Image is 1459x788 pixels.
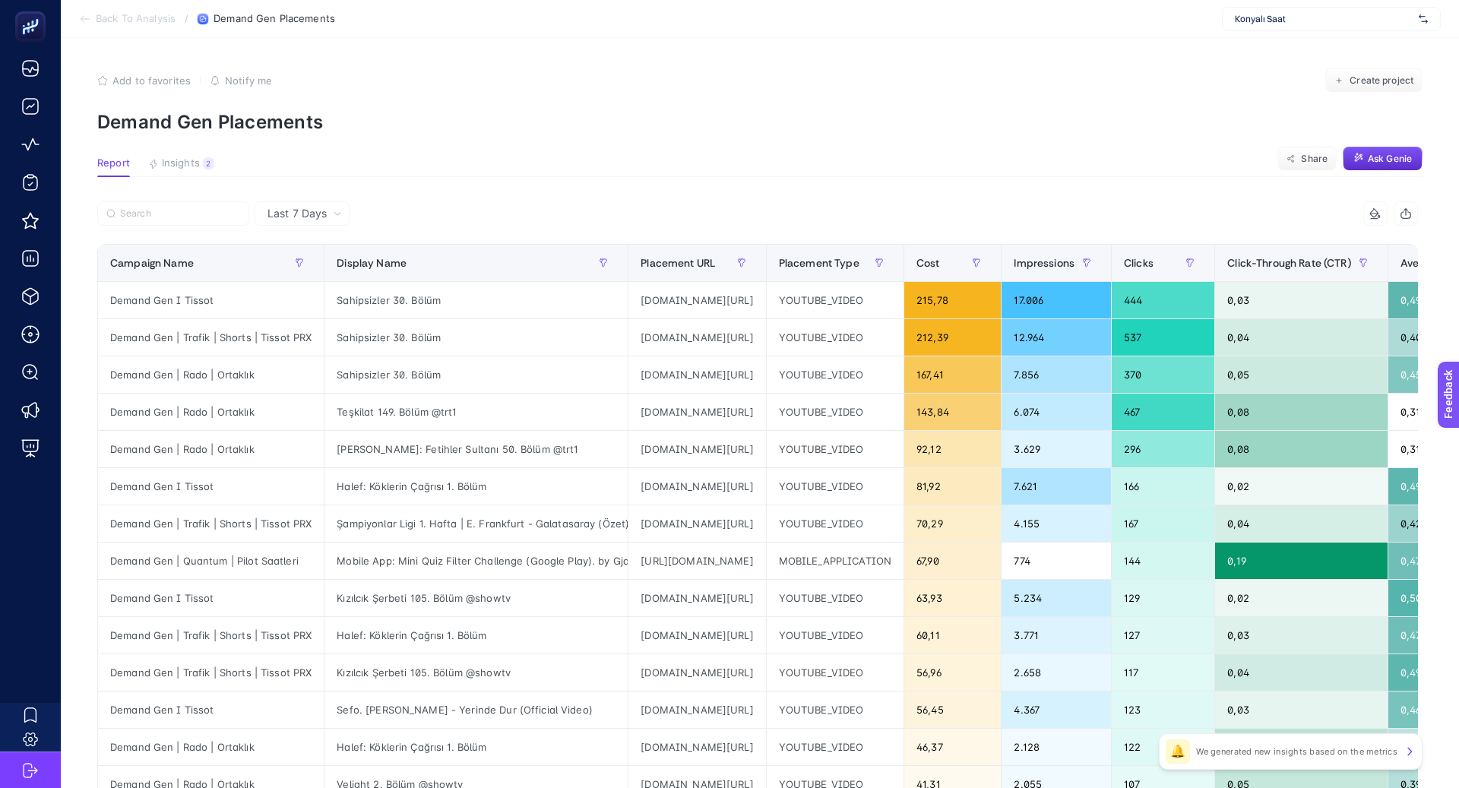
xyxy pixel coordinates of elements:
[98,319,324,356] div: Demand Gen | Trafik | Shorts | Tissot PRX
[1112,691,1214,728] div: 123
[1215,691,1387,728] div: 0,03
[767,654,904,691] div: YOUTUBE_VIDEO
[628,356,765,393] div: [DOMAIN_NAME][URL]
[225,74,272,87] span: Notify me
[1002,580,1111,616] div: 5.234
[628,505,765,542] div: [DOMAIN_NAME][URL]
[767,468,904,505] div: YOUTUBE_VIDEO
[1277,147,1337,171] button: Share
[1301,153,1328,165] span: Share
[1215,356,1387,393] div: 0,05
[767,543,904,579] div: MOBILE_APPLICATION
[1112,319,1214,356] div: 537
[1112,282,1214,318] div: 444
[1419,11,1428,27] img: svg%3e
[9,5,58,17] span: Feedback
[112,74,191,87] span: Add to favorites
[904,282,1001,318] div: 215,78
[1215,543,1387,579] div: 0,19
[1215,319,1387,356] div: 0,04
[98,431,324,467] div: Demand Gen | Rado | Ortaklık
[1002,543,1111,579] div: 774
[337,257,407,269] span: Display Name
[1002,431,1111,467] div: 3.629
[324,282,628,318] div: Sahipsizler 30. Bölüm
[1002,468,1111,505] div: 7.621
[1002,729,1111,765] div: 2.128
[98,691,324,728] div: Demand Gen I Tissot
[185,12,188,24] span: /
[1112,617,1214,654] div: 127
[767,691,904,728] div: YOUTUBE_VIDEO
[1325,68,1423,93] button: Create project
[98,580,324,616] div: Demand Gen I Tissot
[628,394,765,430] div: [DOMAIN_NAME][URL]
[1112,505,1214,542] div: 167
[98,729,324,765] div: Demand Gen | Rado | Ortaklık
[1002,356,1111,393] div: 7.856
[96,13,176,25] span: Back To Analysis
[97,74,191,87] button: Add to favorites
[1215,654,1387,691] div: 0,04
[916,257,940,269] span: Cost
[628,319,765,356] div: [DOMAIN_NAME][URL]
[324,617,628,654] div: Halef: Köklerin Çağrısı 1. Bölüm
[767,394,904,430] div: YOUTUBE_VIDEO
[98,394,324,430] div: Demand Gen | Rado | Ortaklık
[1215,729,1387,765] div: 0,06
[1124,257,1154,269] span: Clicks
[904,431,1001,467] div: 92,12
[1368,153,1412,165] span: Ask Genie
[904,356,1001,393] div: 167,41
[324,468,628,505] div: Halef: Köklerin Çağrısı 1. Bölüm
[1215,505,1387,542] div: 0,04
[1002,282,1111,318] div: 17.006
[1215,431,1387,467] div: 0,08
[98,505,324,542] div: Demand Gen | Trafik | Shorts | Tissot PRX
[162,157,200,169] span: Insights
[904,319,1001,356] div: 212,39
[97,157,130,169] span: Report
[267,206,327,221] span: Last 7 Days
[324,319,628,356] div: Sahipsizler 30. Bölüm
[1112,468,1214,505] div: 166
[98,617,324,654] div: Demand Gen | Trafik | Shorts | Tissot PRX
[210,74,272,87] button: Notify me
[779,257,859,269] span: Placement Type
[324,580,628,616] div: Kızılcık Şerbeti 105. Bölüm @showtv
[98,356,324,393] div: Demand Gen | Rado | Ortaklık
[628,543,765,579] div: [URL][DOMAIN_NAME]
[1014,257,1074,269] span: Impressions
[1343,147,1423,171] button: Ask Genie
[214,13,335,25] span: Demand Gen Placements
[1112,394,1214,430] div: 467
[1002,691,1111,728] div: 4.367
[904,729,1001,765] div: 46,37
[1112,431,1214,467] div: 296
[1112,654,1214,691] div: 117
[904,617,1001,654] div: 60,11
[628,468,765,505] div: [DOMAIN_NAME][URL]
[1002,505,1111,542] div: 4.155
[767,505,904,542] div: YOUTUBE_VIDEO
[904,468,1001,505] div: 81,92
[324,356,628,393] div: Sahipsizler 30. Bölüm
[628,729,765,765] div: [DOMAIN_NAME][URL]
[1215,580,1387,616] div: 0,02
[98,468,324,505] div: Demand Gen I Tissot
[1112,729,1214,765] div: 122
[1215,394,1387,430] div: 0,08
[1215,468,1387,505] div: 0,02
[98,282,324,318] div: Demand Gen I Tissot
[628,431,765,467] div: [DOMAIN_NAME][URL]
[1002,617,1111,654] div: 3.771
[203,157,214,169] div: 2
[767,282,904,318] div: YOUTUBE_VIDEO
[1112,543,1214,579] div: 144
[1002,319,1111,356] div: 12.964
[904,654,1001,691] div: 56,96
[110,257,194,269] span: Campaign Name
[628,617,765,654] div: [DOMAIN_NAME][URL]
[1235,13,1413,25] span: Konyalı Saat
[628,282,765,318] div: [DOMAIN_NAME][URL]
